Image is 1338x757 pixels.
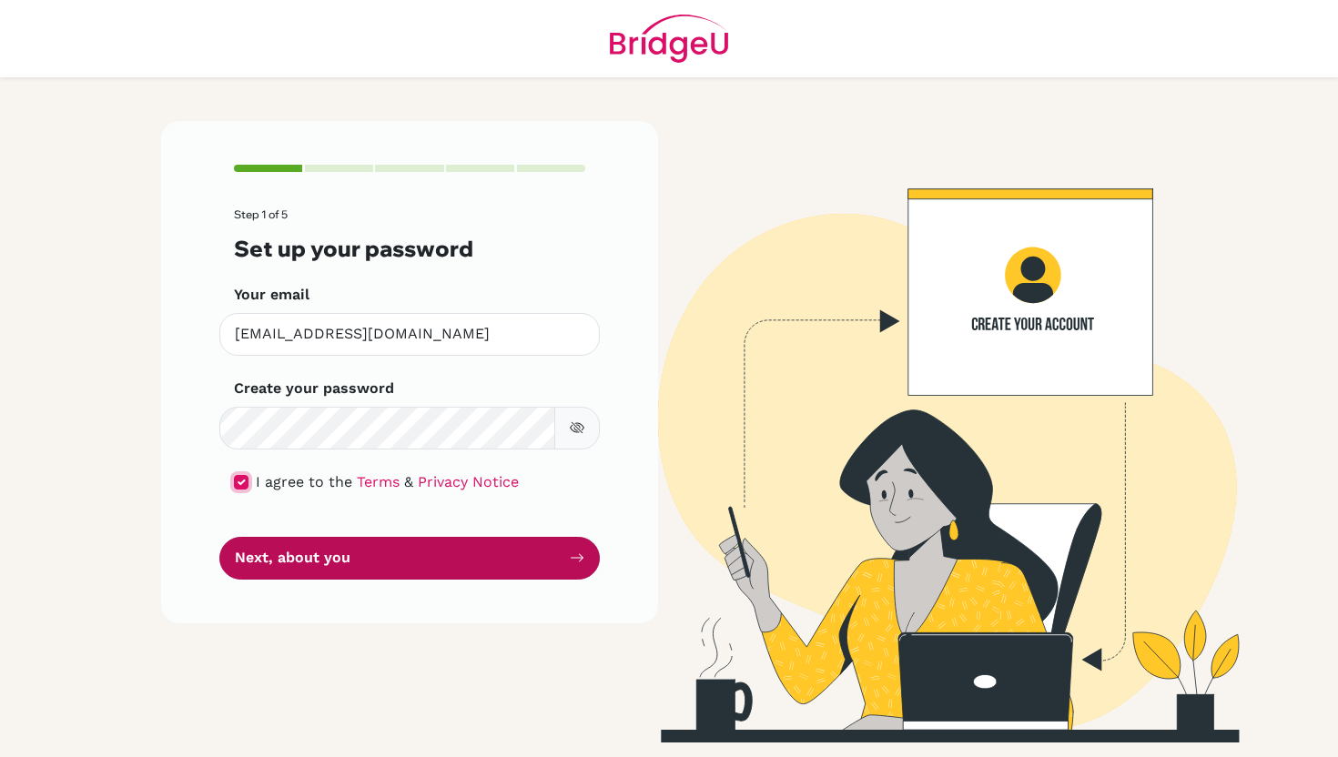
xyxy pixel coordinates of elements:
button: Next, about you [219,537,600,580]
a: Privacy Notice [418,473,519,490]
span: I agree to the [256,473,352,490]
a: Terms [357,473,400,490]
span: & [404,473,413,490]
h3: Set up your password [234,236,585,262]
input: Insert your email* [219,313,600,356]
label: Your email [234,284,309,306]
label: Create your password [234,378,394,399]
span: Step 1 of 5 [234,207,288,221]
